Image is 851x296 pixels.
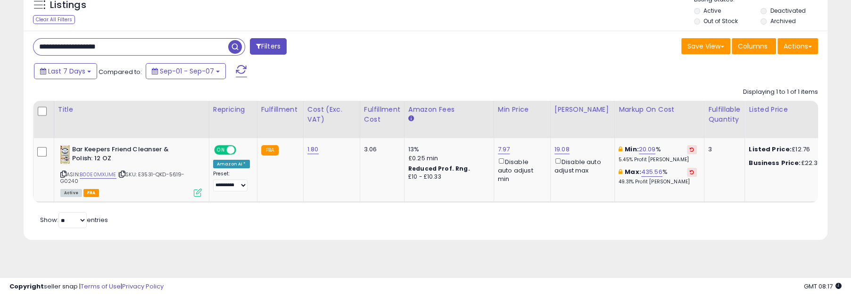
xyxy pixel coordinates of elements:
[408,115,414,123] small: Amazon Fees.
[81,282,121,291] a: Terms of Use
[614,101,704,138] th: The percentage added to the cost of goods (COGS) that forms the calculator for Min & Max prices.
[58,105,205,115] div: Title
[498,156,543,183] div: Disable auto adjust min
[408,145,487,154] div: 13%
[619,179,697,185] p: 49.31% Profit [PERSON_NAME]
[708,105,741,124] div: Fulfillable Quantity
[554,145,570,154] a: 19.08
[34,63,97,79] button: Last 7 Days
[619,168,697,185] div: %
[639,145,656,154] a: 20.09
[215,146,227,154] span: ON
[33,15,75,24] div: Clear All Filters
[749,158,801,167] b: Business Price:
[681,38,730,54] button: Save View
[60,145,70,164] img: 512R2t6q59L._SL40_.jpg
[72,145,187,165] b: Bar Keepers Friend Cleanser & Polish: 12 OZ
[364,145,397,154] div: 3.06
[408,105,490,115] div: Amazon Fees
[498,145,510,154] a: 7.97
[80,171,116,179] a: B00E0MXUME
[9,282,164,291] div: seller snap | |
[770,17,795,25] label: Archived
[122,282,164,291] a: Privacy Policy
[213,171,250,191] div: Preset:
[83,189,99,197] span: FBA
[619,156,697,163] p: 5.45% Profit [PERSON_NAME]
[40,215,108,224] span: Show: entries
[261,145,279,156] small: FBA
[408,154,487,163] div: £0.25 min
[307,105,356,124] div: Cost (Exc. VAT)
[625,167,641,176] b: Max:
[60,145,202,196] div: ASIN:
[703,17,737,25] label: Out of Stock
[60,171,185,185] span: | SKU: E3531-QKD-5619-G0240
[738,41,768,51] span: Columns
[9,282,44,291] strong: Copyright
[250,38,287,55] button: Filters
[554,105,611,115] div: [PERSON_NAME]
[749,105,830,115] div: Listed Price
[749,145,792,154] b: Listed Price:
[364,105,400,124] div: Fulfillment Cost
[261,105,299,115] div: Fulfillment
[160,66,214,76] span: Sep-01 - Sep-07
[749,159,827,167] div: £22.36
[408,164,470,173] b: Reduced Prof. Rng.
[554,156,607,175] div: Disable auto adjust max
[307,145,319,154] a: 1.80
[743,88,818,97] div: Displaying 1 to 1 of 1 items
[641,167,662,177] a: 435.56
[749,145,827,154] div: £12.76
[48,66,85,76] span: Last 7 Days
[146,63,226,79] button: Sep-01 - Sep-07
[213,105,253,115] div: Repricing
[619,105,700,115] div: Markup on Cost
[99,67,142,76] span: Compared to:
[777,38,818,54] button: Actions
[235,146,250,154] span: OFF
[708,145,737,154] div: 3
[498,105,546,115] div: Min Price
[60,189,82,197] span: All listings currently available for purchase on Amazon
[804,282,842,291] span: 2025-09-15 08:17 GMT
[770,7,805,15] label: Deactivated
[732,38,776,54] button: Columns
[625,145,639,154] b: Min:
[213,160,250,168] div: Amazon AI *
[619,145,697,163] div: %
[408,173,487,181] div: £10 - £10.33
[703,7,720,15] label: Active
